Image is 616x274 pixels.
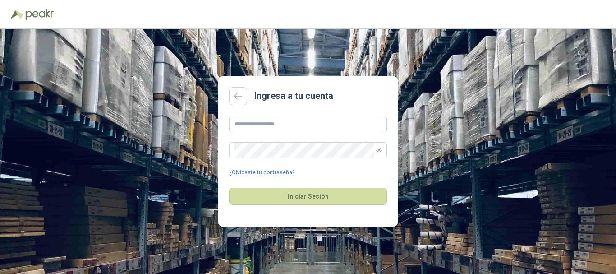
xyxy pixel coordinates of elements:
a: ¿Olvidaste tu contraseña? [229,168,294,177]
span: eye-invisible [376,148,382,153]
h2: Ingresa a tu cuenta [254,89,333,103]
img: Logo [11,10,23,19]
button: Iniciar Sesión [229,188,387,205]
img: Peakr [25,9,54,20]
